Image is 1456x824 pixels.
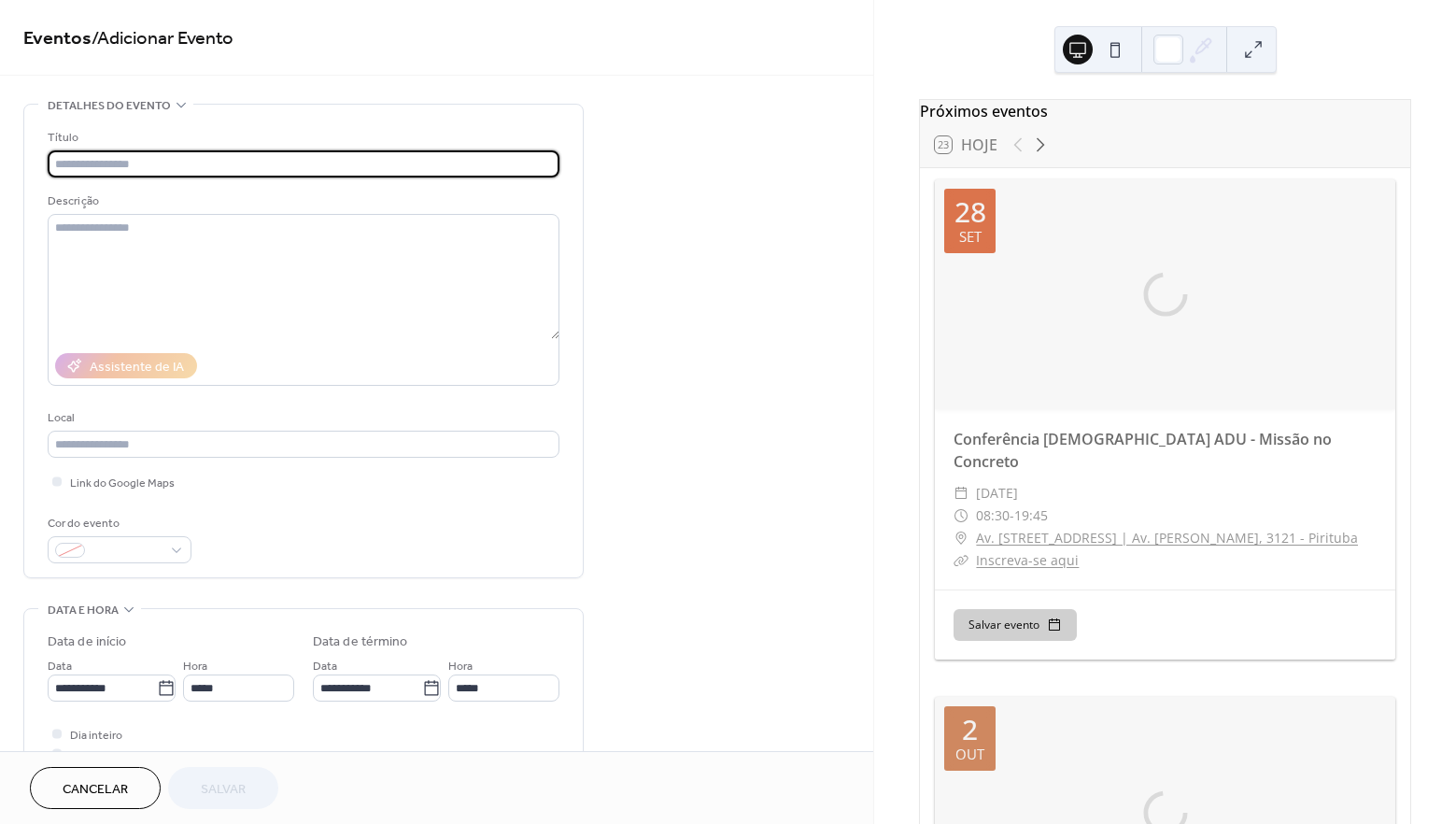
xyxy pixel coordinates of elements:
[70,726,122,746] span: Dia inteiro
[1010,504,1014,527] span: -
[48,601,119,620] span: Data e hora
[92,21,233,57] span: / Adicionar Evento
[954,198,986,226] div: 28
[954,429,1332,472] a: Conferência [DEMOGRAPHIC_DATA] ADU - Missão no Concreto
[70,474,175,493] span: Link do Google Maps
[954,527,968,549] div: ​
[954,549,968,572] div: ​
[48,632,126,652] div: Data de início
[48,408,556,428] div: Local
[23,21,92,57] a: Eventos
[313,657,337,676] span: Data
[920,100,1410,122] div: Próximos eventos
[962,716,978,744] div: 2
[48,96,171,116] span: Detalhes do evento
[954,482,968,504] div: ​
[976,551,1079,569] a: Inscreva-se aqui
[48,128,556,148] div: Título
[63,780,128,800] span: Cancelar
[1014,504,1048,527] span: 19:45
[959,230,982,244] div: set
[955,747,984,761] div: out
[30,767,161,809] button: Cancelar
[70,746,179,765] span: Mostrar apenas a data
[48,192,556,211] div: Descrição
[183,657,207,676] span: Hora
[48,514,188,533] div: Cor do evento
[954,609,1077,641] button: Salvar evento
[48,657,72,676] span: Data
[313,632,408,652] div: Data de término
[976,504,1010,527] span: 08:30
[448,657,473,676] span: Hora
[976,482,1018,504] span: [DATE]
[954,504,968,527] div: ​
[976,527,1358,549] a: Av. [STREET_ADDRESS] | Av. [PERSON_NAME], 3121 - Pirituba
